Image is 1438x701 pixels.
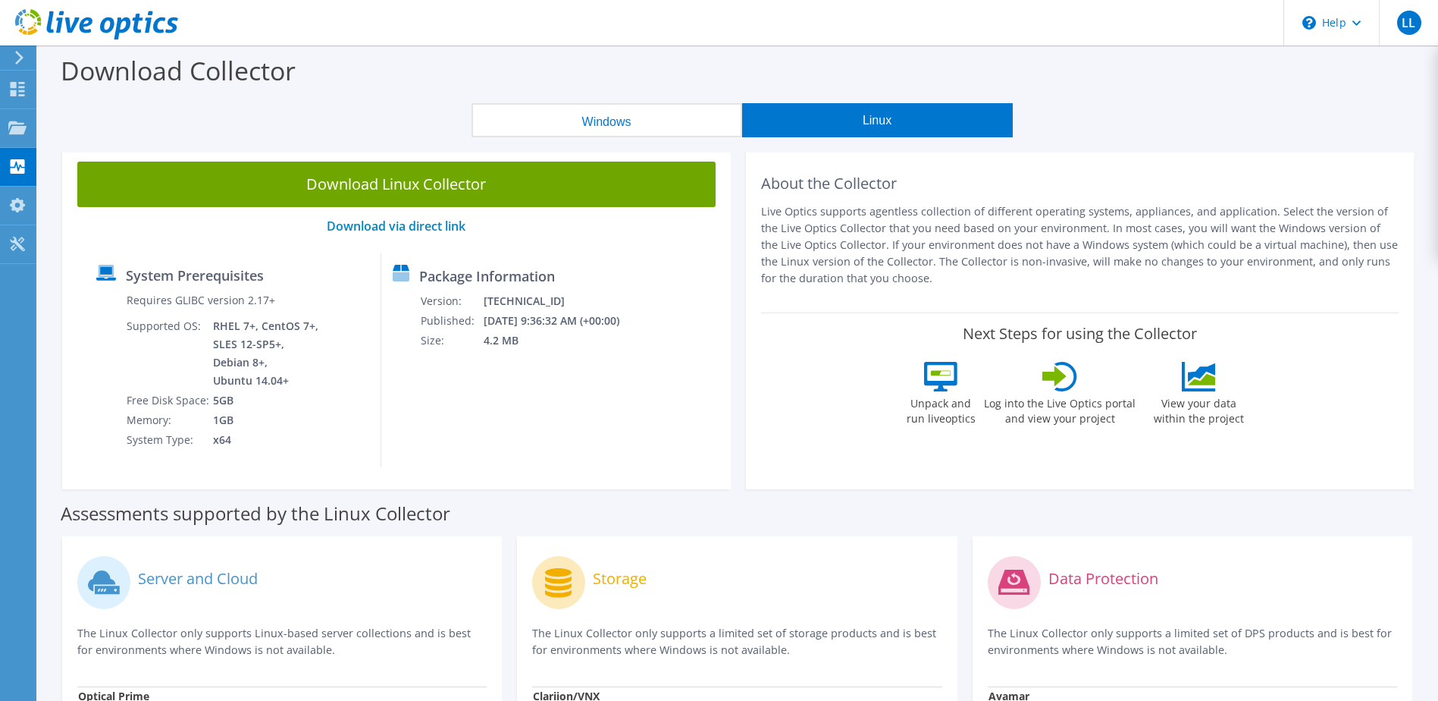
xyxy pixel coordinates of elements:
button: Linux [742,103,1013,137]
label: Server and Cloud [138,571,258,586]
td: RHEL 7+, CentOS 7+, SLES 12-SP5+, Debian 8+, Ubuntu 14.04+ [212,316,321,391]
td: Version: [420,291,483,311]
td: Size: [420,331,483,350]
label: Log into the Live Optics portal and view your project [983,391,1136,426]
svg: \n [1302,16,1316,30]
label: Requires GLIBC version 2.17+ [127,293,275,308]
p: The Linux Collector only supports a limited set of DPS products and is best for environments wher... [988,625,1397,659]
td: Memory: [126,410,212,430]
label: Download Collector [61,53,296,88]
label: View your data within the project [1144,391,1253,426]
p: The Linux Collector only supports a limited set of storage products and is best for environments ... [532,625,941,659]
span: LL [1397,11,1421,35]
td: [DATE] 9:36:32 AM (+00:00) [483,311,640,331]
label: Storage [593,571,647,586]
td: Supported OS: [126,316,212,391]
label: Unpack and run liveoptics [906,391,976,426]
label: Package Information [419,269,555,284]
p: Live Optics supports agentless collection of different operating systems, appliances, and applica... [761,203,1399,287]
label: Assessments supported by the Linux Collector [61,506,450,521]
td: System Type: [126,430,212,450]
label: Data Protection [1048,571,1158,586]
a: Download via direct link [327,218,465,234]
td: [TECHNICAL_ID] [483,291,640,311]
h2: About the Collector [761,174,1399,193]
label: System Prerequisites [126,268,264,283]
button: Windows [472,103,742,137]
td: Free Disk Space: [126,391,212,410]
td: 4.2 MB [483,331,640,350]
label: Next Steps for using the Collector [963,325,1197,343]
td: 1GB [212,410,321,430]
a: Download Linux Collector [77,162,716,207]
td: 5GB [212,391,321,410]
td: Published: [420,311,483,331]
p: The Linux Collector only supports Linux-based server collections and is best for environments whe... [77,625,487,659]
td: x64 [212,430,321,450]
